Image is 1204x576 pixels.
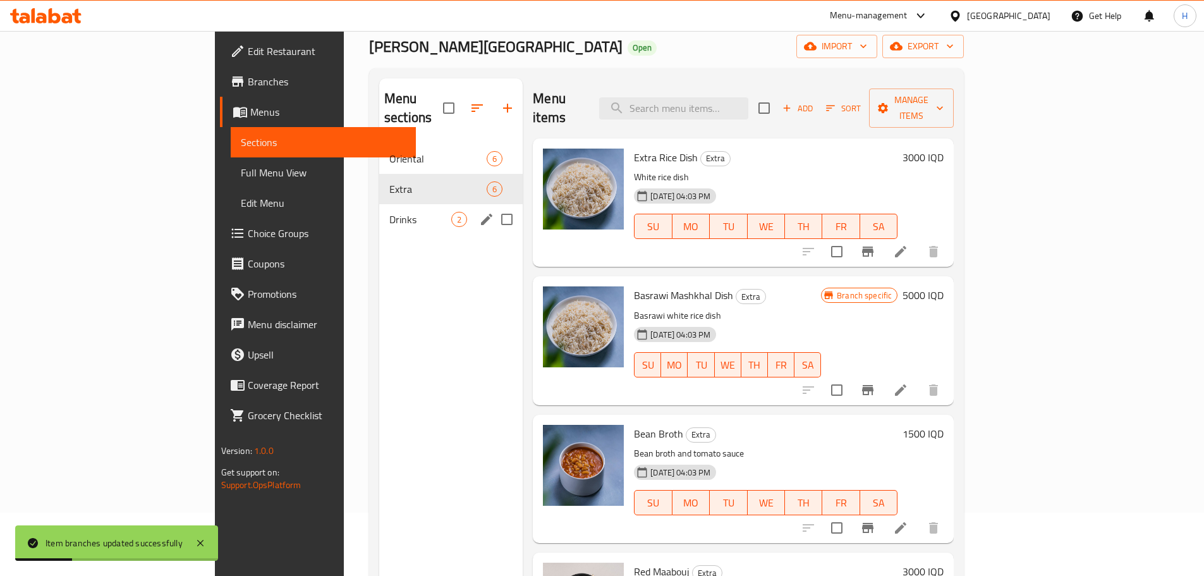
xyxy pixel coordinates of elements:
[720,356,736,374] span: WE
[452,214,466,226] span: 2
[634,286,733,305] span: Basrawi Mashkhal Dish
[640,494,667,512] span: SU
[477,210,496,229] button: edit
[248,317,406,332] span: Menu disclaimer
[389,151,487,166] span: Oriental
[826,101,861,116] span: Sort
[869,89,954,128] button: Manage items
[628,42,657,53] span: Open
[379,144,523,174] div: Oriental6
[823,99,864,118] button: Sort
[746,356,763,374] span: TH
[824,238,850,265] span: Select to update
[599,97,748,119] input: search
[661,352,688,377] button: MO
[379,174,523,204] div: Extra6
[672,214,710,239] button: MO
[748,490,785,515] button: WE
[903,286,944,304] h6: 5000 IQD
[741,352,768,377] button: TH
[634,352,661,377] button: SU
[860,214,897,239] button: SA
[822,490,860,515] button: FR
[487,151,502,166] div: items
[435,95,462,121] span: Select all sections
[220,309,416,340] a: Menu disclaimer
[853,513,883,543] button: Branch-specific-item
[220,36,416,66] a: Edit Restaurant
[678,218,705,236] span: MO
[686,427,715,442] span: Extra
[241,135,406,150] span: Sections
[879,92,944,124] span: Manage items
[753,494,780,512] span: WE
[250,104,406,119] span: Menus
[634,169,897,185] p: White rice dish
[248,347,406,362] span: Upsell
[678,494,705,512] span: MO
[794,352,821,377] button: SA
[487,153,502,165] span: 6
[379,204,523,235] div: Drinks2edit
[389,212,451,227] span: Drinks
[634,490,672,515] button: SU
[220,340,416,370] a: Upsell
[248,408,406,423] span: Grocery Checklist
[822,214,860,239] button: FR
[785,490,822,515] button: TH
[543,425,624,506] img: Bean Broth
[918,375,949,405] button: delete
[369,32,623,61] span: [PERSON_NAME][GEOGRAPHIC_DATA]
[832,290,897,302] span: Branch specific
[700,151,731,166] div: Extra
[634,308,821,324] p: Basrawi white rice dish
[824,377,850,403] span: Select to update
[533,89,584,127] h2: Menu items
[628,40,657,56] div: Open
[830,8,908,23] div: Menu-management
[221,443,252,459] span: Version:
[865,218,892,236] span: SA
[220,370,416,400] a: Coverage Report
[487,181,502,197] div: items
[248,256,406,271] span: Coupons
[918,513,949,543] button: delete
[790,218,817,236] span: TH
[827,494,854,512] span: FR
[634,424,683,443] span: Bean Broth
[773,356,789,374] span: FR
[865,494,892,512] span: SA
[715,494,742,512] span: TU
[701,151,730,166] span: Extra
[220,218,416,248] a: Choice Groups
[634,446,897,462] p: Bean broth and tomato sauce
[827,218,854,236] span: FR
[379,138,523,240] nav: Menu sections
[254,443,274,459] span: 1.0.0
[893,520,908,536] a: Edit menu item
[241,165,406,180] span: Full Menu View
[248,44,406,59] span: Edit Restaurant
[790,494,817,512] span: TH
[715,218,742,236] span: TU
[666,356,683,374] span: MO
[389,181,487,197] div: Extra
[753,218,780,236] span: WE
[853,375,883,405] button: Branch-specific-item
[220,66,416,97] a: Branches
[543,286,624,367] img: Basrawi Mashkhal Dish
[1182,9,1188,23] span: H
[248,74,406,89] span: Branches
[693,356,709,374] span: TU
[221,477,301,493] a: Support.OpsPlatform
[220,279,416,309] a: Promotions
[248,226,406,241] span: Choice Groups
[231,157,416,188] a: Full Menu View
[672,490,710,515] button: MO
[710,214,747,239] button: TU
[645,467,715,479] span: [DATE] 04:03 PM
[785,214,822,239] button: TH
[918,236,949,267] button: delete
[736,290,765,304] span: Extra
[967,9,1050,23] div: [GEOGRAPHIC_DATA]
